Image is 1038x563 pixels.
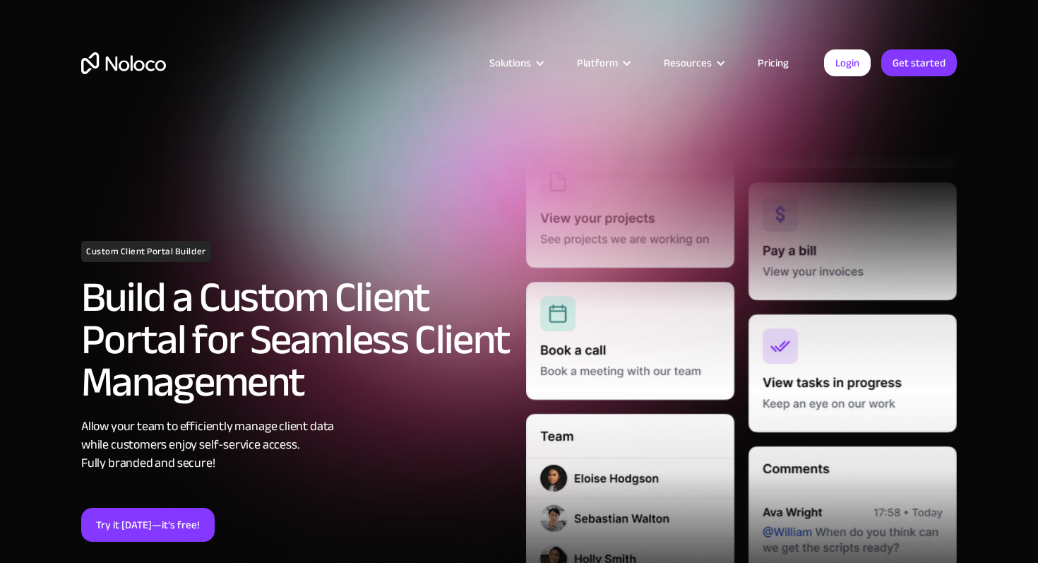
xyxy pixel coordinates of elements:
div: Resources [646,54,740,72]
div: Solutions [489,54,531,72]
div: Resources [664,54,712,72]
div: Solutions [472,54,559,72]
h2: Build a Custom Client Portal for Seamless Client Management [81,276,512,403]
div: Platform [559,54,646,72]
div: Allow your team to efficiently manage client data while customers enjoy self-service access. Full... [81,417,512,473]
a: home [81,52,166,74]
h1: Custom Client Portal Builder [81,241,211,262]
a: Try it [DATE]—it’s free! [81,508,215,542]
a: Login [824,49,871,76]
a: Pricing [740,54,806,72]
a: Get started [881,49,957,76]
div: Platform [577,54,618,72]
